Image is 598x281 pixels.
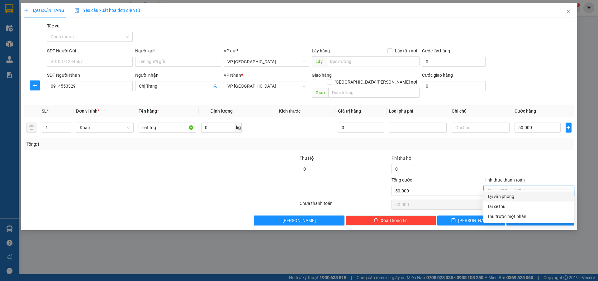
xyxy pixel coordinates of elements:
[30,83,40,88] span: plus
[487,193,570,200] div: Tại văn phòng
[30,80,40,90] button: plus
[566,125,571,130] span: plus
[392,177,412,182] span: Tổng cước
[328,88,420,98] input: Dọc đường
[300,156,314,161] span: Thu Hộ
[326,56,420,66] input: Dọc đường
[26,141,231,148] div: Tổng: 1
[224,47,309,54] div: VP gửi
[74,8,79,13] img: icon
[210,109,232,114] span: Định lượng
[224,73,241,78] span: VP Nhận
[451,218,456,223] span: save
[387,105,449,117] th: Loại phụ phí
[24,8,28,12] span: plus
[381,217,408,224] span: Xóa Thông tin
[487,213,570,220] div: Thu trước một phần
[26,123,36,133] button: delete
[74,8,140,13] span: Yêu cầu xuất hóa đơn điện tử
[135,72,221,79] div: Người nhận
[515,109,536,114] span: Cước hàng
[566,123,572,133] button: plus
[483,177,525,182] label: Hình thức thanh toán
[332,79,420,85] span: [GEOGRAPHIC_DATA][PERSON_NAME] nơi
[299,200,391,211] div: Chưa thanh toán
[254,216,344,225] button: [PERSON_NAME]
[566,9,571,14] span: close
[312,48,330,53] span: Lấy hàng
[452,123,509,133] input: Ghi Chú
[47,23,59,28] label: Tác vụ
[312,56,326,66] span: Lấy
[135,47,221,54] div: Người gửi
[338,109,361,114] span: Giá trị hàng
[422,57,486,67] input: Cước lấy hàng
[422,81,486,91] input: Cước giao hàng
[560,3,577,21] button: Close
[312,88,328,98] span: Giao
[346,216,436,225] button: deleteXóa Thông tin
[139,123,196,133] input: VD: Bàn, Ghế
[374,218,378,223] span: delete
[235,123,242,133] span: kg
[227,57,306,66] span: VP Can Lộc
[227,81,306,91] span: VP Đà Nẵng
[392,47,420,54] span: Lấy tận nơi
[422,48,450,53] label: Cước lấy hàng
[437,216,505,225] button: save[PERSON_NAME]
[312,73,332,78] span: Giao hàng
[392,155,482,164] div: Phí thu hộ
[212,84,217,89] span: user-add
[282,217,316,224] span: [PERSON_NAME]
[487,203,570,210] div: Tài xế thu
[76,109,99,114] span: Đơn vị tính
[139,109,159,114] span: Tên hàng
[449,105,512,117] th: Ghi chú
[338,123,384,133] input: 0
[80,123,130,132] span: Khác
[47,47,133,54] div: SĐT Người Gửi
[42,109,47,114] span: SL
[422,73,453,78] label: Cước giao hàng
[47,72,133,79] div: SĐT Người Nhận
[24,8,64,13] span: TẠO ĐƠN HÀNG
[458,217,491,224] span: [PERSON_NAME]
[279,109,301,114] span: Kích thước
